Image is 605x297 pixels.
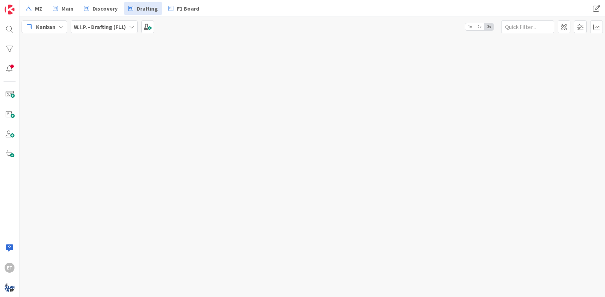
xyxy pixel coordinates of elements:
span: F1 Board [177,4,199,13]
a: Main [49,2,78,15]
div: ET [5,263,14,273]
span: 3x [484,23,494,30]
input: Quick Filter... [501,20,554,33]
span: MZ [35,4,42,13]
img: Visit kanbanzone.com [5,5,14,14]
a: MZ [22,2,47,15]
span: Discovery [93,4,118,13]
span: Main [61,4,73,13]
span: 1x [465,23,475,30]
span: Drafting [137,4,158,13]
span: Kanban [36,23,55,31]
a: F1 Board [164,2,203,15]
span: 2x [475,23,484,30]
a: Drafting [124,2,162,15]
b: W.I.P. - Drafting (FL1) [74,23,126,30]
img: avatar [5,283,14,292]
a: Discovery [80,2,122,15]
